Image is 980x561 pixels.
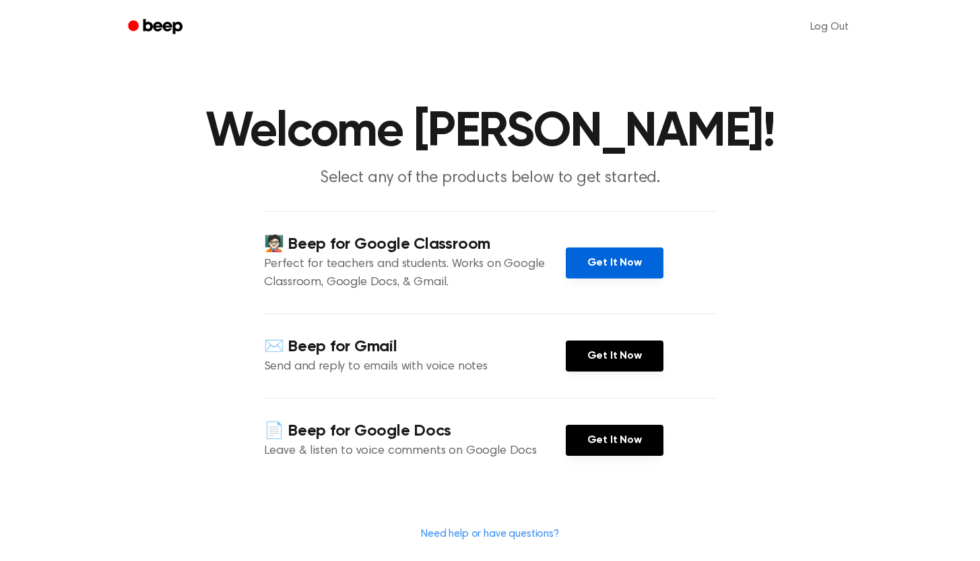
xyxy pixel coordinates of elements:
[145,108,835,156] h1: Welcome [PERSON_NAME]!
[566,341,663,372] a: Get It Now
[264,442,566,461] p: Leave & listen to voice comments on Google Docs
[566,425,663,456] a: Get It Now
[264,233,566,256] h4: 🧑🏻‍🏫 Beep for Google Classroom
[264,256,566,292] p: Perfect for teachers and students. Works on Google Classroom, Google Docs, & Gmail.
[232,167,749,189] p: Select any of the products below to get started.
[119,14,195,40] a: Beep
[421,529,559,539] a: Need help or have questions?
[264,420,566,442] h4: 📄 Beep for Google Docs
[797,11,862,43] a: Log Out
[566,247,663,278] a: Get It Now
[264,358,566,376] p: Send and reply to emails with voice notes
[264,336,566,358] h4: ✉️ Beep for Gmail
